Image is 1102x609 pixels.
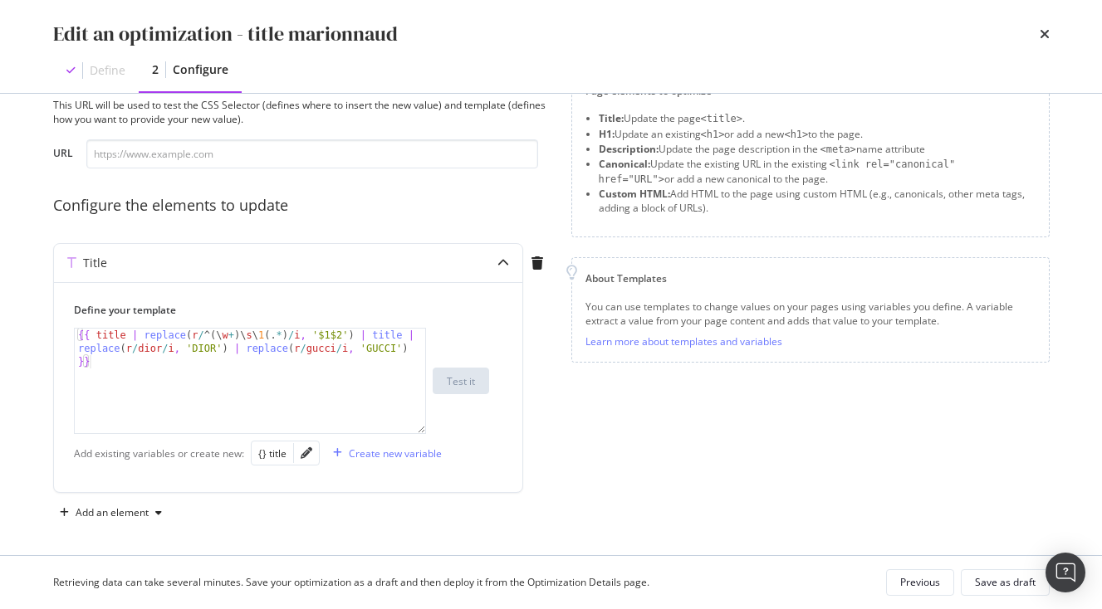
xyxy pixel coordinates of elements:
[599,127,615,141] strong: H1:
[599,157,650,171] strong: Canonical:
[975,575,1036,589] div: Save as draft
[53,146,73,164] label: URL
[900,575,940,589] div: Previous
[152,61,159,78] div: 2
[83,255,107,271] div: Title
[599,187,670,201] strong: Custom HTML:
[53,499,169,526] button: Add an element
[585,300,1036,328] div: You can use templates to change values on your pages using variables you define. A variable extra...
[820,144,856,155] span: <meta>
[258,443,287,463] button: {} title
[326,440,442,466] button: Create new variable
[53,575,649,589] div: Retrieving data can take several minutes. Save your optimization as a draft and then deploy it fr...
[701,113,743,124] span: <title>
[585,334,782,348] a: Learn more about templates and variables
[599,142,659,156] strong: Description:
[173,61,228,78] div: Configure
[53,98,551,126] div: This URL will be used to test the CSS Selector (defines where to insert the new value) and templa...
[599,157,1036,187] li: Update the existing URL in the existing or add a new canonical to the page.
[784,129,808,140] span: <h1>
[74,303,489,317] label: Define your template
[599,187,1036,215] li: Add HTML to the page using custom HTML (e.g., canonicals, other meta tags, adding a block of URLs).
[961,569,1050,596] button: Save as draft
[599,127,1036,142] li: Update an existing or add a new to the page.
[1040,20,1050,48] div: times
[53,195,551,217] div: Configure the elements to update
[701,129,725,140] span: <h1>
[258,446,287,460] div: {} title
[599,111,1036,126] li: Update the page .
[53,20,398,48] div: Edit an optimization - title marionnaud
[86,139,538,168] input: https://www.example.com
[599,142,1036,157] li: Update the page description in the name attribute
[76,508,149,518] div: Add an element
[433,368,489,394] button: Test it
[349,446,442,460] div: Create new variable
[599,111,624,125] strong: Title:
[301,447,312,459] div: pencil
[1046,553,1085,592] div: Open Intercom Messenger
[585,271,1036,285] div: About Templates
[90,62,125,79] div: Define
[447,374,475,388] div: Test it
[74,446,244,460] div: Add existing variables or create new:
[886,569,954,596] button: Previous
[599,158,956,185] span: <link rel="canonical" href="URL">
